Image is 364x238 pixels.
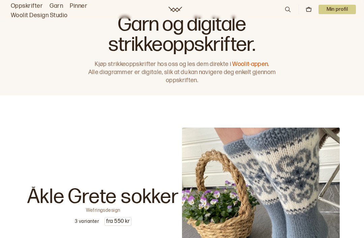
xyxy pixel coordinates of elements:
[232,61,269,68] a: Woolit-appen.
[105,217,131,226] p: fra 550 kr
[169,7,182,12] a: Woolit
[11,11,68,20] a: Woolit Design Studio
[75,218,99,225] p: 3 varianter
[318,5,356,14] button: User dropdown
[85,60,279,84] p: Kjøp strikkeoppskrifter hos oss og les dem direkte i Alle diagrammer er digitale, slik at du kan ...
[11,1,43,11] a: Oppskrifter
[318,5,356,14] p: Min profil
[85,14,279,55] h1: Garn og digitale strikkeoppskrifter.
[70,1,87,11] a: Pinner
[50,1,63,11] a: Garn
[27,187,179,207] p: Åkle Grete sokker
[86,207,120,212] p: Wefringsdesign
